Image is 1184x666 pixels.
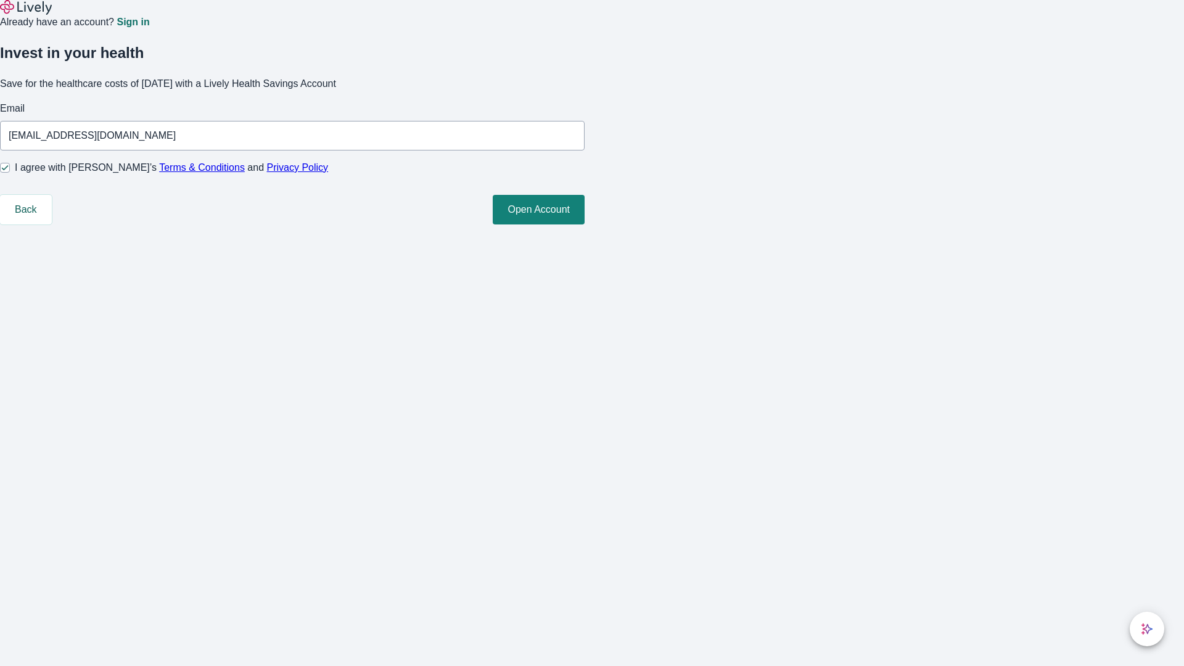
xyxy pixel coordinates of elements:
a: Terms & Conditions [159,162,245,173]
a: Sign in [117,17,149,27]
button: Open Account [493,195,585,224]
svg: Lively AI Assistant [1141,623,1153,635]
a: Privacy Policy [267,162,329,173]
span: I agree with [PERSON_NAME]’s and [15,160,328,175]
button: chat [1130,612,1164,646]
